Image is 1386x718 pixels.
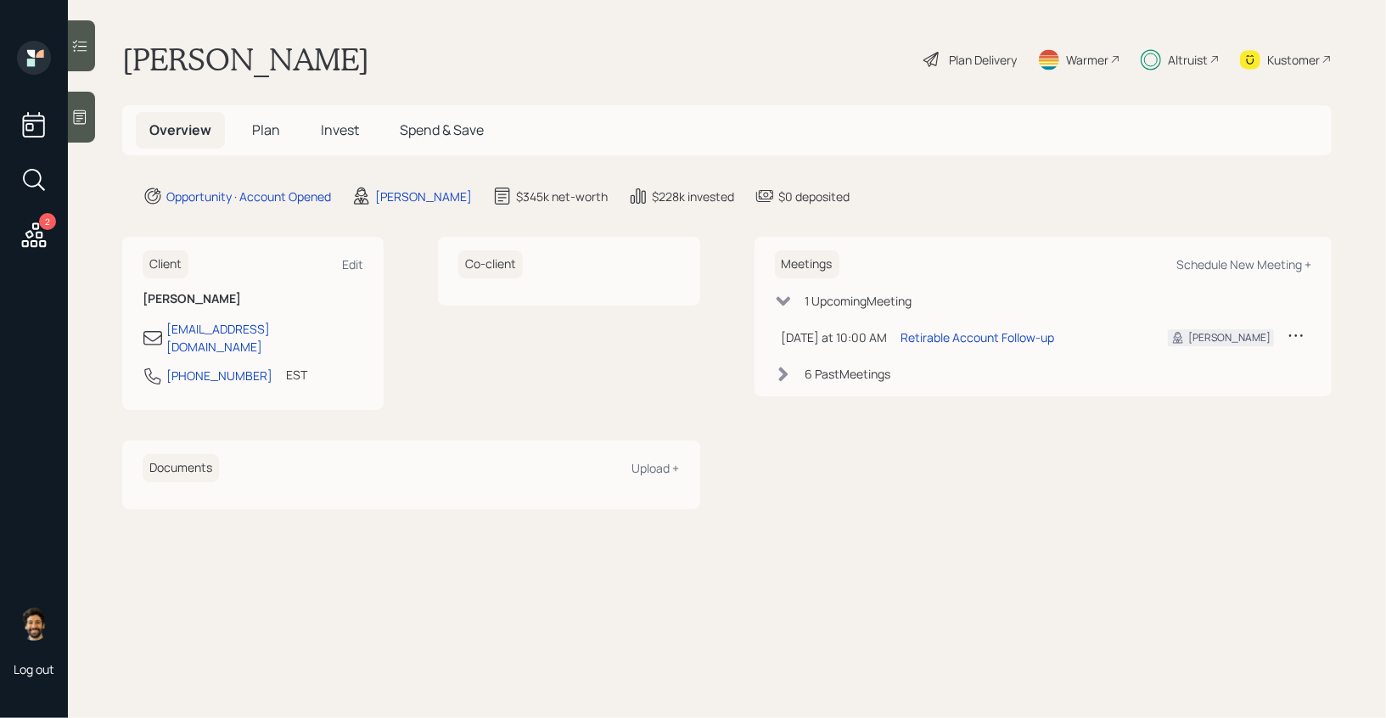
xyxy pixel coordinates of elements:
[143,292,363,306] h6: [PERSON_NAME]
[1267,51,1320,69] div: Kustomer
[1188,330,1271,345] div: [PERSON_NAME]
[342,256,363,272] div: Edit
[516,188,608,205] div: $345k net-worth
[949,51,1017,69] div: Plan Delivery
[252,121,280,139] span: Plan
[143,454,219,482] h6: Documents
[778,188,850,205] div: $0 deposited
[652,188,734,205] div: $228k invested
[39,213,56,230] div: 2
[166,320,363,356] div: [EMAIL_ADDRESS][DOMAIN_NAME]
[632,460,680,476] div: Upload +
[375,188,472,205] div: [PERSON_NAME]
[122,41,369,78] h1: [PERSON_NAME]
[149,121,211,139] span: Overview
[1066,51,1108,69] div: Warmer
[1176,256,1311,272] div: Schedule New Meeting +
[458,250,523,278] h6: Co-client
[166,188,331,205] div: Opportunity · Account Opened
[901,328,1055,346] div: Retirable Account Follow-up
[782,328,888,346] div: [DATE] at 10:00 AM
[14,661,54,677] div: Log out
[17,607,51,641] img: eric-schwartz-headshot.png
[805,365,891,383] div: 6 Past Meeting s
[775,250,839,278] h6: Meetings
[400,121,484,139] span: Spend & Save
[1168,51,1208,69] div: Altruist
[166,367,272,384] div: [PHONE_NUMBER]
[805,292,912,310] div: 1 Upcoming Meeting
[143,250,188,278] h6: Client
[321,121,359,139] span: Invest
[286,366,307,384] div: EST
